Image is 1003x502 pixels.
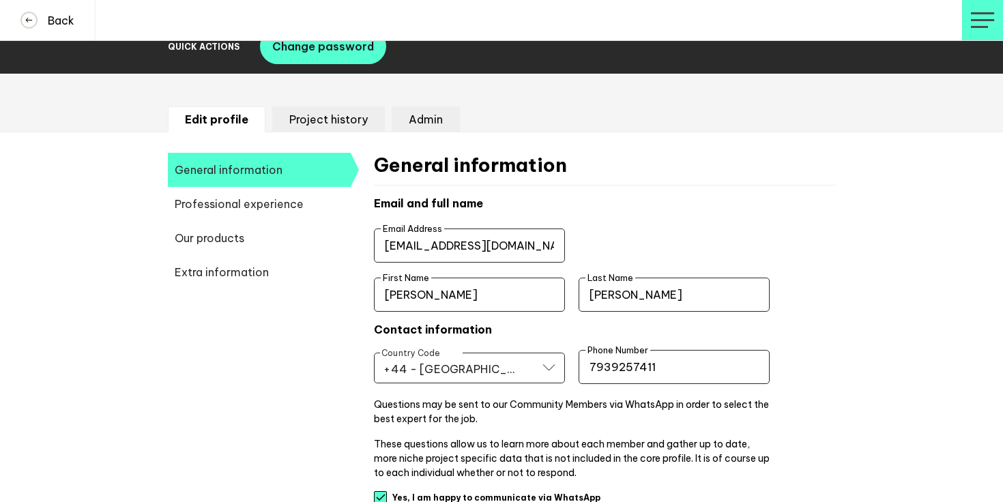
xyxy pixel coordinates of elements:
span: Change password [272,40,374,53]
span: General information [168,153,351,187]
label: Country Code [381,348,440,358]
h4: Email and full name [374,196,835,210]
img: profile [971,12,995,28]
span: Extra information [168,255,351,289]
h4: Back [38,14,74,27]
label: Last Name [585,272,635,283]
li: Project history [272,106,385,132]
label: Phone Number [585,344,650,355]
li: Admin [392,106,460,132]
li: Edit profile [168,106,265,132]
span: Our products [168,221,351,255]
label: First Name [381,272,431,283]
span: Professional experience [168,187,351,221]
h2: Quick Actions [168,42,239,52]
p: These questions allow us to learn more about each member and gather up to date, more niche projec... [374,437,770,480]
label: Email Address [381,223,444,234]
h4: Contact information [374,323,835,336]
button: Open [542,353,555,383]
p: Questions may be sent to our Community Members via WhatsApp in order to select the best expert fo... [374,398,770,426]
button: Change password [260,29,386,64]
h2: General information [374,153,835,186]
